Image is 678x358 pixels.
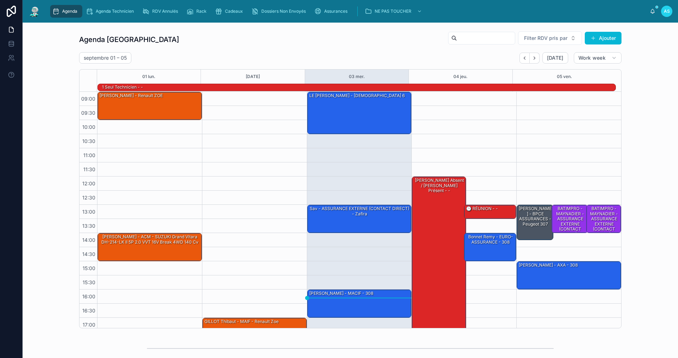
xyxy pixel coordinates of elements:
[517,262,621,289] div: [PERSON_NAME] - AXA - 308
[81,279,97,285] span: 15:30
[308,205,411,233] div: sav - ASSURANCE EXTERNE (CONTACT DIRECT) - zafira
[309,205,411,217] div: sav - ASSURANCE EXTERNE (CONTACT DIRECT) - zafira
[413,177,465,194] div: [PERSON_NAME] absent / [PERSON_NAME] présent - -
[140,5,183,18] a: RDV Annulés
[81,293,97,299] span: 16:00
[574,52,621,64] button: Work week
[465,205,499,212] div: 🕒 RÉUNION - -
[81,237,97,243] span: 14:00
[50,5,82,18] a: Agenda
[530,53,540,64] button: Next
[81,180,97,186] span: 12:00
[79,110,97,116] span: 09:30
[465,234,516,245] div: Bonnet Remy - EURO-ASSURANCE - 308
[213,5,248,18] a: Cadeaux
[142,70,155,84] button: 01 lun.
[99,234,201,245] div: [PERSON_NAME] - ACM - SUZUKI Grand Vitara DH-214-LK II 5P 2.0 VVT 16V Break 4WD 140 cv
[464,205,516,219] div: 🕒 RÉUNION - -
[308,290,411,317] div: [PERSON_NAME] - MACIF - 308
[81,138,97,144] span: 10:30
[542,52,568,64] button: [DATE]
[47,4,650,19] div: scrollable content
[547,55,564,61] span: [DATE]
[98,92,202,120] div: [PERSON_NAME] - Renault ZOE
[84,54,127,61] h2: septembre 01 – 05
[184,5,212,18] a: Rack
[585,32,621,44] button: Ajouter
[81,124,97,130] span: 10:00
[587,205,621,233] div: BATIMPRO - MAYNADIER - ASSURANCE EXTERNE (CONTACT DIRECT) -
[464,233,516,261] div: Bonnet Remy - EURO-ASSURANCE - 308
[324,8,347,14] span: Assurances
[79,35,179,44] h1: Agenda [GEOGRAPHIC_DATA]
[518,31,582,45] button: Select Button
[524,35,567,42] span: Filter RDV pris par
[553,205,588,237] div: BATIMPRO - MAYNADIER - ASSURANCE EXTERNE (CONTACT DIRECT) -
[552,205,588,233] div: BATIMPRO - MAYNADIER - ASSURANCE EXTERNE (CONTACT DIRECT) -
[81,251,97,257] span: 14:30
[664,8,670,14] span: AS
[246,70,260,84] button: [DATE]
[261,8,306,14] span: Dossiers Non Envoyés
[412,177,466,346] div: [PERSON_NAME] absent / [PERSON_NAME] présent - -
[81,195,97,201] span: 12:30
[519,53,530,64] button: Back
[101,84,144,91] div: 1 seul technicien - -
[578,55,606,61] span: Work week
[82,166,97,172] span: 11:30
[375,8,411,14] span: NE PAS TOUCHER
[81,308,97,314] span: 16:30
[81,265,97,271] span: 15:00
[309,290,374,297] div: [PERSON_NAME] - MACIF - 308
[453,70,468,84] button: 04 jeu.
[84,5,139,18] a: Agenda Technicien
[101,84,144,90] div: 1 seul technicien - -
[517,205,553,240] div: [PERSON_NAME] - BPCE ASSURANCES - Peugeot 307
[308,92,411,134] div: LE [PERSON_NAME] - [DEMOGRAPHIC_DATA] 6
[312,5,352,18] a: Assurances
[81,322,97,328] span: 17:00
[152,8,178,14] span: RDV Annulés
[203,318,307,346] div: GILLOT Thibaut - MAIF - Renault Zoe
[204,318,279,325] div: GILLOT Thibaut - MAIF - Renault Zoe
[557,70,572,84] button: 05 ven.
[363,5,426,18] a: NE PAS TOUCHER
[62,8,77,14] span: Agenda
[81,223,97,229] span: 13:30
[81,209,97,215] span: 13:00
[518,262,578,268] div: [PERSON_NAME] - AXA - 308
[96,8,134,14] span: Agenda Technicien
[28,6,41,17] img: App logo
[309,93,405,99] div: LE [PERSON_NAME] - [DEMOGRAPHIC_DATA] 6
[196,8,207,14] span: Rack
[79,96,97,102] span: 09:00
[99,93,163,99] div: [PERSON_NAME] - Renault ZOE
[98,233,202,261] div: [PERSON_NAME] - ACM - SUZUKI Grand Vitara DH-214-LK II 5P 2.0 VVT 16V Break 4WD 140 cv
[588,205,620,237] div: BATIMPRO - MAYNADIER - ASSURANCE EXTERNE (CONTACT DIRECT) -
[82,152,97,158] span: 11:00
[249,5,311,18] a: Dossiers Non Envoyés
[518,205,553,227] div: [PERSON_NAME] - BPCE ASSURANCES - Peugeot 307
[225,8,243,14] span: Cadeaux
[349,70,365,84] button: 03 mer.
